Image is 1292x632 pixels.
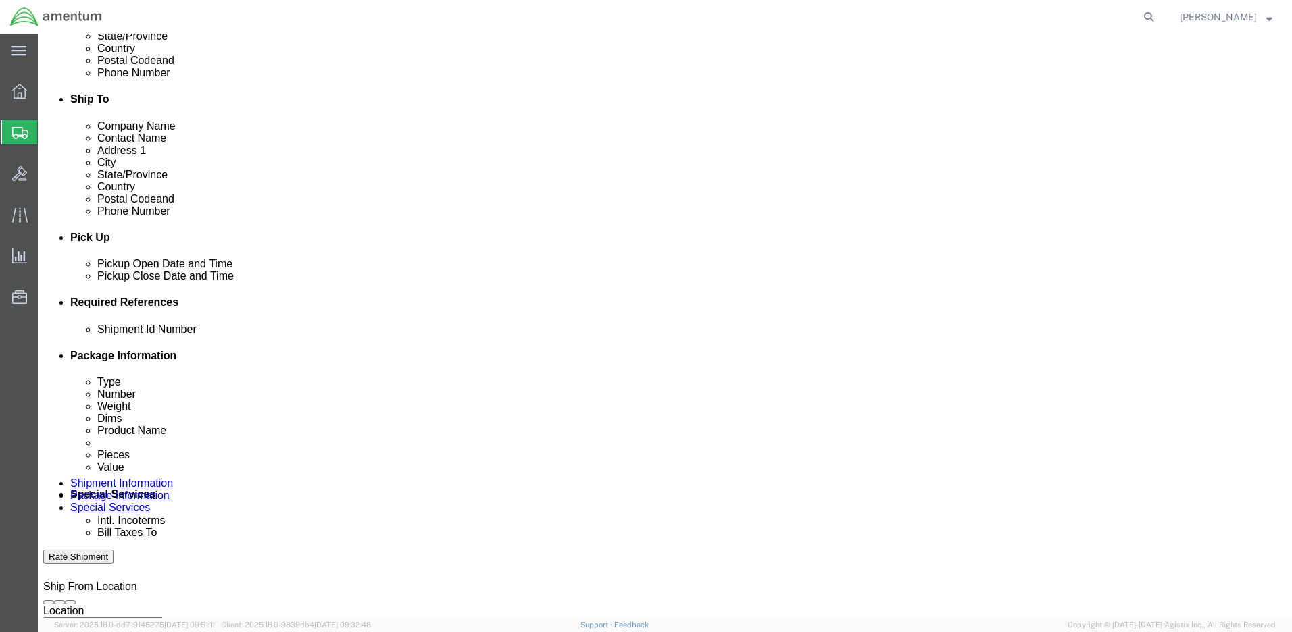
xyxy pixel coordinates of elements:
span: Client: 2025.18.0-9839db4 [221,621,371,629]
a: Feedback [614,621,649,629]
img: logo [9,7,103,27]
span: Ronald Pineda [1180,9,1257,24]
button: [PERSON_NAME] [1179,9,1273,25]
span: Copyright © [DATE]-[DATE] Agistix Inc., All Rights Reserved [1068,619,1276,631]
span: [DATE] 09:32:48 [314,621,371,629]
span: [DATE] 09:51:11 [164,621,215,629]
span: Server: 2025.18.0-dd719145275 [54,621,215,629]
iframe: FS Legacy Container [38,34,1292,618]
a: Support [580,621,614,629]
